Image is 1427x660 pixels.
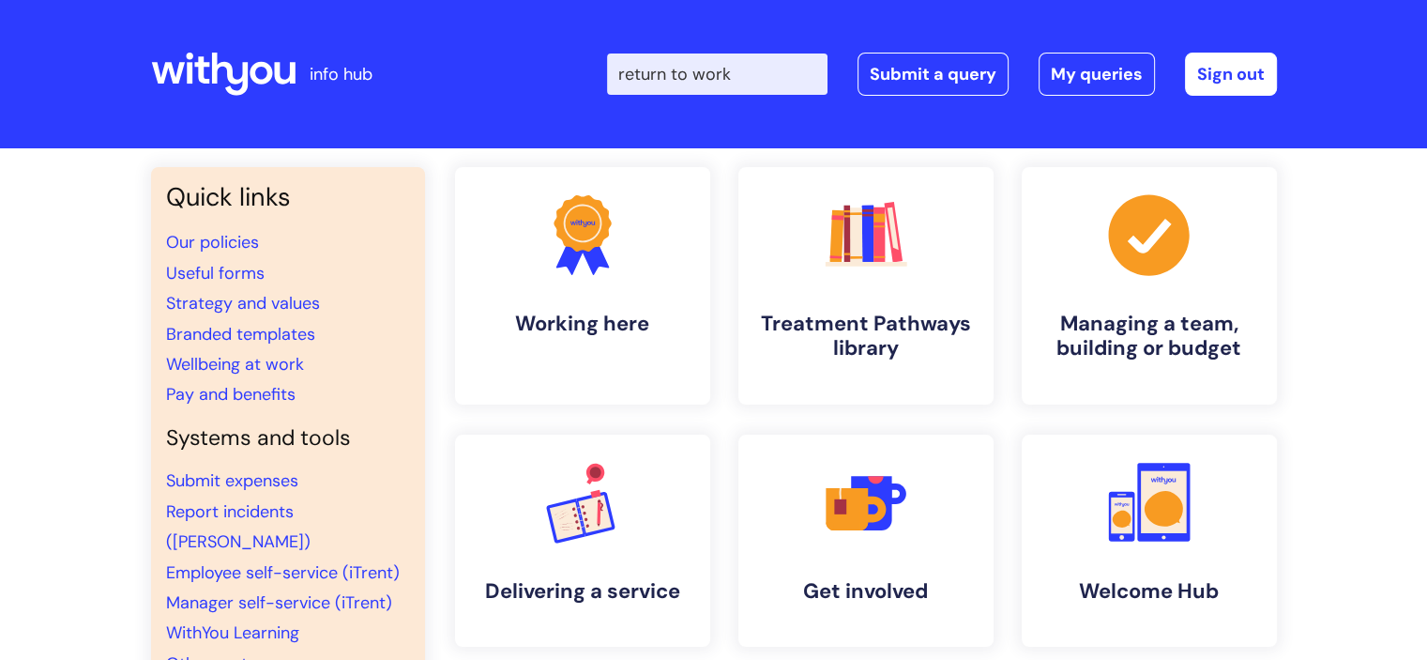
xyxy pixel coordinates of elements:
[166,231,259,253] a: Our policies
[455,435,710,647] a: Delivering a service
[1037,579,1262,604] h4: Welcome Hub
[1022,435,1277,647] a: Welcome Hub
[166,469,298,492] a: Submit expenses
[166,182,410,212] h3: Quick links
[1185,53,1277,96] a: Sign out
[1022,167,1277,405] a: Managing a team, building or budget
[858,53,1009,96] a: Submit a query
[166,383,296,406] a: Pay and benefits
[470,312,695,336] h4: Working here
[166,500,311,553] a: Report incidents ([PERSON_NAME])
[753,579,979,604] h4: Get involved
[455,167,710,405] a: Working here
[607,53,1277,96] div: | -
[470,579,695,604] h4: Delivering a service
[166,591,392,614] a: Manager self-service (iTrent)
[166,353,304,376] a: Wellbeing at work
[1039,53,1155,96] a: My queries
[753,312,979,361] h4: Treatment Pathways library
[166,292,320,315] a: Strategy and values
[166,262,265,284] a: Useful forms
[738,435,994,647] a: Get involved
[738,167,994,405] a: Treatment Pathways library
[166,425,410,452] h4: Systems and tools
[166,622,299,644] a: WithYou Learning
[310,59,372,89] p: info hub
[166,323,315,345] a: Branded templates
[166,561,400,584] a: Employee self-service (iTrent)
[607,54,827,95] input: Search
[1037,312,1262,361] h4: Managing a team, building or budget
